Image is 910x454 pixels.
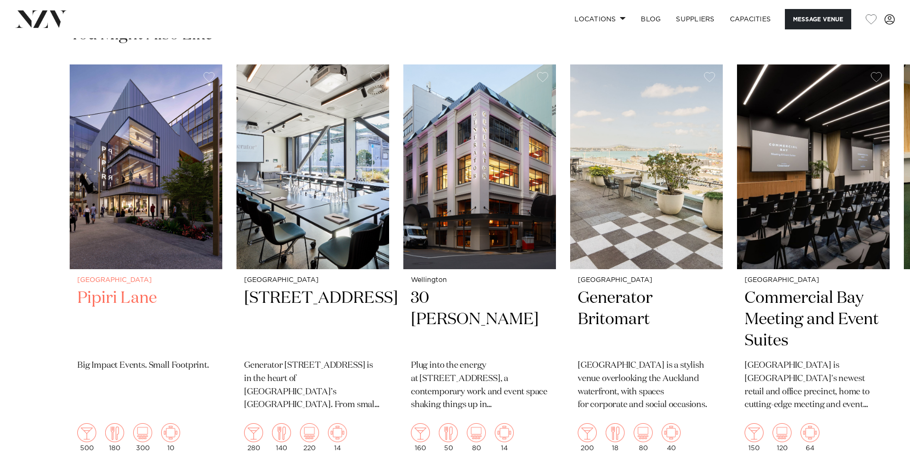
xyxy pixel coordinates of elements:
p: Generator [STREET_ADDRESS] is in the heart of [GEOGRAPHIC_DATA]’s [GEOGRAPHIC_DATA]. From small m... [244,359,382,412]
small: [GEOGRAPHIC_DATA] [244,277,382,284]
div: 300 [133,423,152,452]
img: dining.png [606,423,625,442]
img: meeting.png [801,423,819,442]
img: dining.png [272,423,291,442]
div: 14 [495,423,514,452]
img: meeting.png [328,423,347,442]
div: 150 [745,423,764,452]
img: dining.png [105,423,124,442]
a: BLOG [633,9,668,29]
img: theatre.png [634,423,653,442]
a: SUPPLIERS [668,9,722,29]
h2: 30 [PERSON_NAME] [411,288,548,352]
div: 14 [328,423,347,452]
div: 140 [272,423,291,452]
div: 200 [578,423,597,452]
div: 500 [77,423,96,452]
div: 40 [662,423,681,452]
p: [GEOGRAPHIC_DATA] is [GEOGRAPHIC_DATA]'s newest retail and office precinct, home to cutting-edge ... [745,359,882,412]
h2: Pipiri Lane [77,288,215,352]
img: cocktail.png [411,423,430,442]
div: 280 [244,423,263,452]
img: theatre.png [467,423,486,442]
small: Wellington [411,277,548,284]
h2: [STREET_ADDRESS] [244,288,382,352]
img: cocktail.png [745,423,764,442]
div: 64 [801,423,819,452]
div: 18 [606,423,625,452]
img: cocktail.png [578,423,597,442]
div: 160 [411,423,430,452]
a: Locations [567,9,633,29]
div: 220 [300,423,319,452]
div: 80 [467,423,486,452]
img: cocktail.png [77,423,96,442]
p: Big Impact Events. Small Footprint. [77,359,215,372]
img: theatre.png [133,423,152,442]
small: [GEOGRAPHIC_DATA] [578,277,715,284]
img: meeting.png [495,423,514,442]
div: 180 [105,423,124,452]
h2: Commercial Bay Meeting and Event Suites [745,288,882,352]
div: 80 [634,423,653,452]
img: meeting.png [161,423,180,442]
a: Capacities [722,9,779,29]
small: [GEOGRAPHIC_DATA] [77,277,215,284]
p: Plug into the energy at [STREET_ADDRESS], a contemporary work and event space shaking things up i... [411,359,548,412]
div: 50 [439,423,458,452]
img: dining.png [439,423,458,442]
img: theatre.png [300,423,319,442]
img: meeting.png [662,423,681,442]
p: [GEOGRAPHIC_DATA] is a stylish venue overlooking the Auckland waterfront, with spaces for corpora... [578,359,715,412]
img: theatre.png [773,423,792,442]
img: nzv-logo.png [15,10,67,27]
div: 10 [161,423,180,452]
small: [GEOGRAPHIC_DATA] [745,277,882,284]
img: cocktail.png [244,423,263,442]
h2: Generator Britomart [578,288,715,352]
button: Message Venue [785,9,851,29]
div: 120 [773,423,792,452]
